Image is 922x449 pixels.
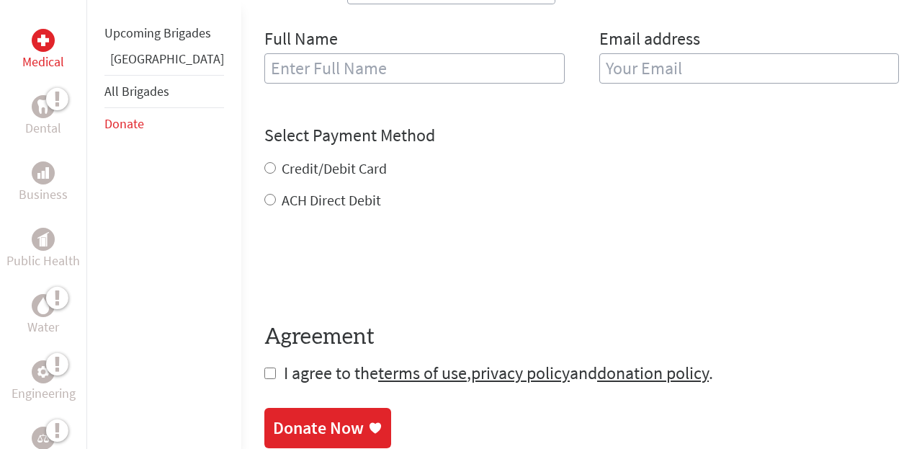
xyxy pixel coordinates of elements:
[471,362,570,384] a: privacy policy
[19,161,68,205] a: BusinessBusiness
[37,232,49,246] img: Public Health
[32,360,55,383] div: Engineering
[37,167,49,179] img: Business
[32,95,55,118] div: Dental
[599,27,700,53] label: Email address
[32,161,55,185] div: Business
[6,228,80,271] a: Public HealthPublic Health
[273,417,364,440] div: Donate Now
[27,294,59,337] a: WaterWater
[104,49,224,75] li: Guatemala
[25,95,61,138] a: DentalDental
[104,25,211,41] a: Upcoming Brigades
[37,366,49,378] img: Engineering
[264,324,899,350] h4: Agreement
[599,53,900,84] input: Your Email
[6,251,80,271] p: Public Health
[264,239,483,295] iframe: reCAPTCHA
[32,294,55,317] div: Water
[37,434,49,443] img: Legal Empowerment
[264,124,899,147] h4: Select Payment Method
[264,53,565,84] input: Enter Full Name
[32,228,55,251] div: Public Health
[32,29,55,52] div: Medical
[104,17,224,49] li: Upcoming Brigades
[104,108,224,140] li: Donate
[27,317,59,337] p: Water
[284,362,713,384] span: I agree to the , and .
[37,35,49,46] img: Medical
[22,52,64,72] p: Medical
[12,383,76,404] p: Engineering
[12,360,76,404] a: EngineeringEngineering
[25,118,61,138] p: Dental
[597,362,709,384] a: donation policy
[37,99,49,113] img: Dental
[19,185,68,205] p: Business
[110,50,224,67] a: [GEOGRAPHIC_DATA]
[37,297,49,314] img: Water
[264,27,338,53] label: Full Name
[378,362,467,384] a: terms of use
[104,115,144,132] a: Donate
[104,75,224,108] li: All Brigades
[282,191,381,209] label: ACH Direct Debit
[264,408,391,448] a: Donate Now
[282,159,387,177] label: Credit/Debit Card
[104,83,169,99] a: All Brigades
[22,29,64,72] a: MedicalMedical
